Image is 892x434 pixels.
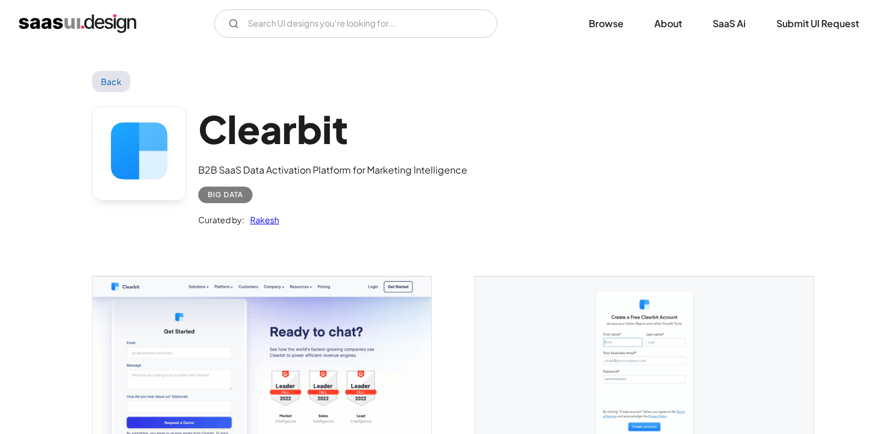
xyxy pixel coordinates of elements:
[762,11,873,37] a: Submit UI Request
[244,213,279,227] a: Rakesh
[575,11,638,37] a: Browse
[698,11,760,37] a: SaaS Ai
[198,213,244,227] div: Curated by:
[198,163,467,177] div: B2B SaaS Data Activation Platform for Marketing Intelligence
[92,71,130,92] a: Back
[214,9,497,38] input: Search UI designs you're looking for...
[208,188,243,202] div: Big Data
[640,11,696,37] a: About
[214,9,497,38] form: Email Form
[198,106,467,152] h1: Clearbit
[19,14,136,33] a: home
